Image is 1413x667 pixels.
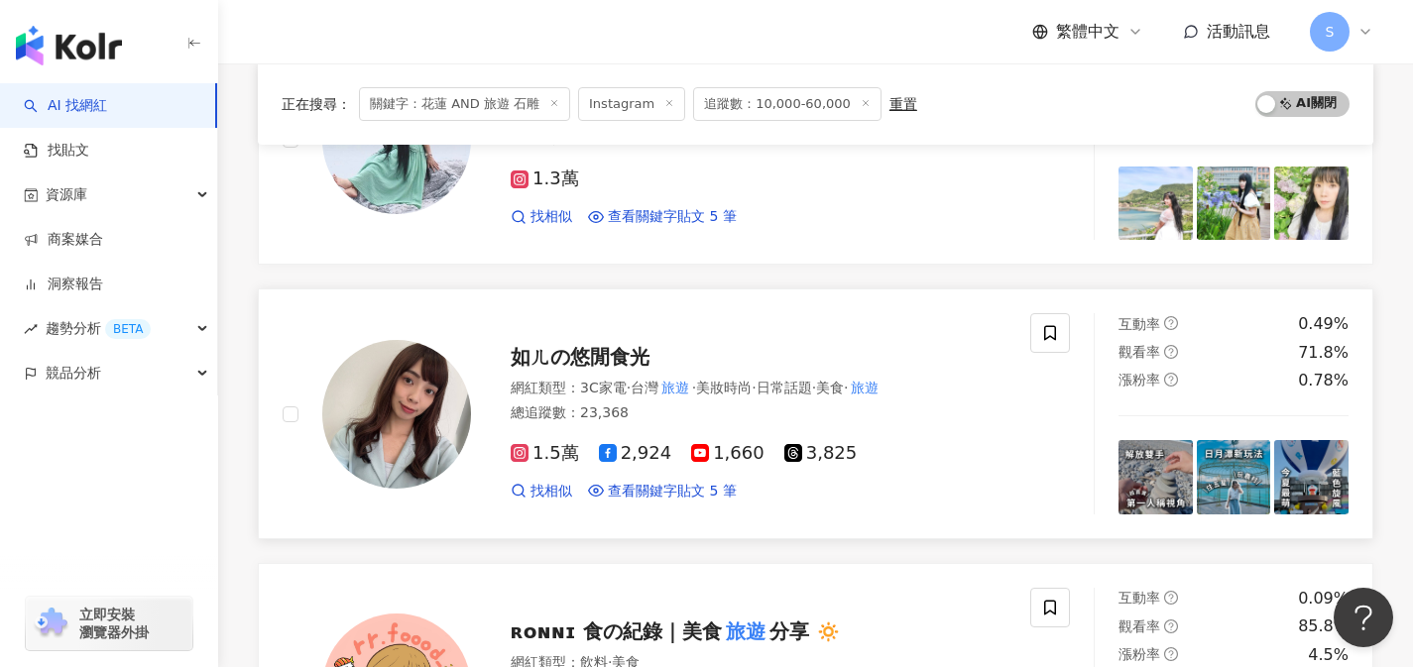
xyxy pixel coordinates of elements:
span: 3,825 [784,443,858,464]
span: 台灣 [631,380,658,395]
img: post-image [1274,167,1349,241]
span: 日常話題 [757,380,812,395]
a: 查看關鍵字貼文 5 筆 [588,482,737,501]
span: 1.3萬 [511,168,579,189]
div: BETA [105,319,151,339]
span: 查看關鍵字貼文 5 筆 [608,207,737,227]
a: KOL Avatar如ㄦの悠閒食光網紅類型：3C家電·台灣旅遊·美妝時尚·日常話題·美食·旅遊總追蹤數：23,3681.5萬2,9241,6603,825找相似查看關鍵字貼文 5 筆互動率que... [258,288,1373,539]
div: 0.49% [1298,313,1349,335]
mark: 旅遊 [658,377,692,398]
span: 正在搜尋 ： [282,96,351,112]
span: 趨勢分析 [46,306,151,351]
div: 85.8% [1298,615,1349,637]
div: 總追蹤數 ： 23,368 [511,403,1006,423]
a: 商案媒合 [24,230,103,250]
div: 重置 [889,96,917,112]
span: · [627,380,631,395]
span: 1.5萬 [511,443,579,464]
span: 1,660 [691,443,765,464]
span: 漲粉率 [1119,372,1160,388]
span: 追蹤數：10,000-60,000 [693,87,882,121]
span: 美食 [816,380,844,395]
div: 0.09% [1298,588,1349,610]
span: · [812,380,816,395]
span: 關鍵字：花蓮 AND 旅遊 石雕 [359,87,570,121]
a: 查看關鍵字貼文 5 筆 [588,207,737,227]
span: 活動訊息 [1207,22,1270,41]
img: post-image [1197,440,1271,514]
span: Instagram [578,87,685,121]
span: 找相似 [530,482,572,501]
img: KOL Avatar [322,340,471,489]
img: post-image [1197,167,1271,241]
span: 漲粉率 [1119,646,1160,662]
div: 71.8% [1298,342,1349,364]
span: question-circle [1164,345,1178,359]
img: post-image [1119,167,1193,241]
a: 找相似 [511,482,572,501]
span: question-circle [1164,316,1178,330]
div: 4.5% [1308,644,1349,666]
span: · [844,380,848,395]
span: rise [24,322,38,336]
img: logo [16,26,122,65]
span: 分享 🔅 [769,619,841,643]
img: post-image [1119,440,1193,514]
span: 3C家電 [580,380,627,395]
span: · [752,380,756,395]
span: 資源庫 [46,172,87,217]
mark: 旅遊 [722,615,769,647]
span: ʀᴏɴɴɪ 食の紀錄｜美食 [511,619,722,643]
span: 觀看率 [1119,344,1160,360]
span: 美妝時尚 [696,380,752,395]
span: question-circle [1164,591,1178,605]
span: 互動率 [1119,316,1160,332]
span: · [692,380,696,395]
span: 查看關鍵字貼文 5 筆 [608,482,737,501]
span: 觀看率 [1119,618,1160,634]
a: 找相似 [511,207,572,227]
img: post-image [1274,440,1349,514]
div: 網紅類型 ： [511,379,1006,398]
span: 立即安裝 瀏覽器外掛 [79,606,149,641]
a: 洞察報告 [24,275,103,294]
span: 互動率 [1119,590,1160,606]
mark: 旅遊 [849,377,883,398]
span: 競品分析 [46,351,101,395]
span: question-circle [1164,647,1178,661]
a: 找貼文 [24,141,89,161]
a: chrome extension立即安裝 瀏覽器外掛 [26,597,192,650]
a: searchAI 找網紅 [24,96,107,116]
span: 如ㄦの悠閒食光 [511,345,649,369]
iframe: Help Scout Beacon - Open [1334,588,1393,647]
span: S [1326,21,1335,43]
span: 找相似 [530,207,572,227]
span: 2,924 [599,443,672,464]
span: 繁體中文 [1056,21,1119,43]
img: chrome extension [32,608,70,639]
div: 0.78% [1298,370,1349,391]
span: question-circle [1164,373,1178,387]
span: question-circle [1164,619,1178,633]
